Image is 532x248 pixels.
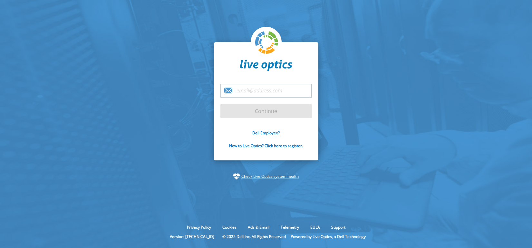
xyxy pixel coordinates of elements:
[167,234,218,239] li: Version: [TECHNICAL_ID]
[233,173,240,180] img: status-check-icon.svg
[305,224,325,230] a: EULA
[326,224,350,230] a: Support
[220,84,312,98] input: email@address.com
[291,234,366,239] li: Powered by Live Optics, a Dell Technology
[219,234,289,239] li: © 2025 Dell Inc. All Rights Reserved
[241,173,299,180] a: Check Live Optics system health
[276,224,304,230] a: Telemetry
[182,224,216,230] a: Privacy Policy
[218,224,241,230] a: Cookies
[229,143,303,148] a: New to Live Optics? Click here to register.
[240,60,292,71] img: liveoptics-word.svg
[255,31,278,54] img: liveoptics-logo.svg
[252,130,280,136] a: Dell Employee?
[243,224,274,230] a: Ads & Email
